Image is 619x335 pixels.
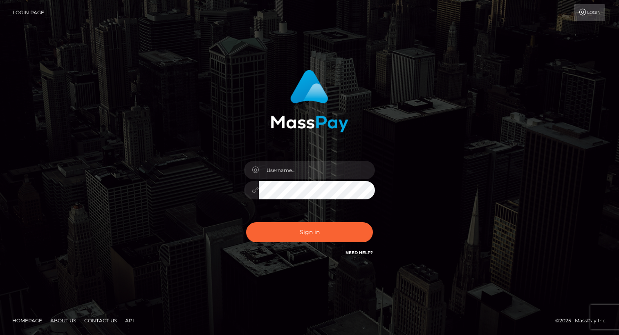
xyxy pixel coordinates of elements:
a: Login [574,4,605,21]
a: Need Help? [345,250,373,255]
a: API [122,314,137,327]
img: MassPay Login [271,70,348,132]
a: Homepage [9,314,45,327]
input: Username... [259,161,375,179]
a: Contact Us [81,314,120,327]
a: About Us [47,314,79,327]
div: © 2025 , MassPay Inc. [555,316,613,325]
a: Login Page [13,4,44,21]
button: Sign in [246,222,373,242]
